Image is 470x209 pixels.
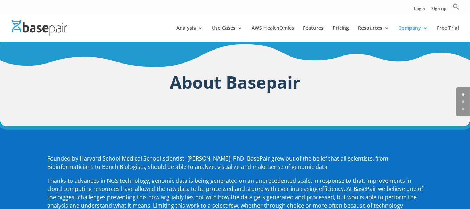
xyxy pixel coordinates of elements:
a: Resources [358,25,389,42]
a: Free Trial [437,25,459,42]
a: Company [398,25,428,42]
p: Founded by Harvard School Medical School scientist, [PERSON_NAME], PhD, BasePair grew out of the ... [47,155,423,177]
a: Login [414,7,425,14]
a: 0 [462,93,464,96]
a: Sign up [431,7,446,14]
a: AWS HealthOmics [252,25,294,42]
h1: About Basepair [47,70,423,98]
a: Use Cases [212,25,242,42]
a: 1 [462,100,464,103]
a: Pricing [333,25,349,42]
a: 2 [462,108,464,110]
a: Features [303,25,324,42]
a: Analysis [176,25,203,42]
a: Search Icon Link [453,3,460,14]
img: Basepair [12,20,67,35]
svg: Search [453,3,460,10]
